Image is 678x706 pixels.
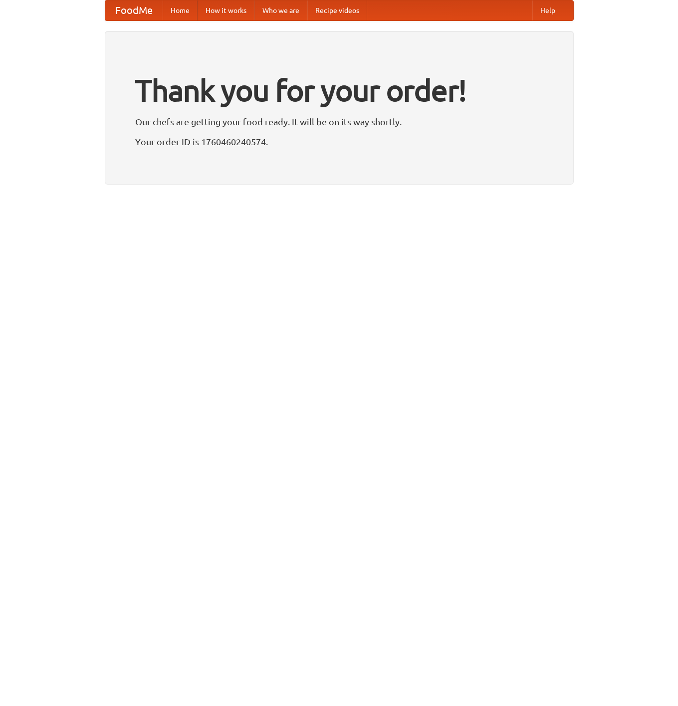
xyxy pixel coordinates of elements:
p: Our chefs are getting your food ready. It will be on its way shortly. [135,114,543,129]
a: How it works [198,0,254,20]
a: Who we are [254,0,307,20]
p: Your order ID is 1760460240574. [135,134,543,149]
a: Home [163,0,198,20]
a: Help [532,0,563,20]
a: FoodMe [105,0,163,20]
a: Recipe videos [307,0,367,20]
h1: Thank you for your order! [135,66,543,114]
